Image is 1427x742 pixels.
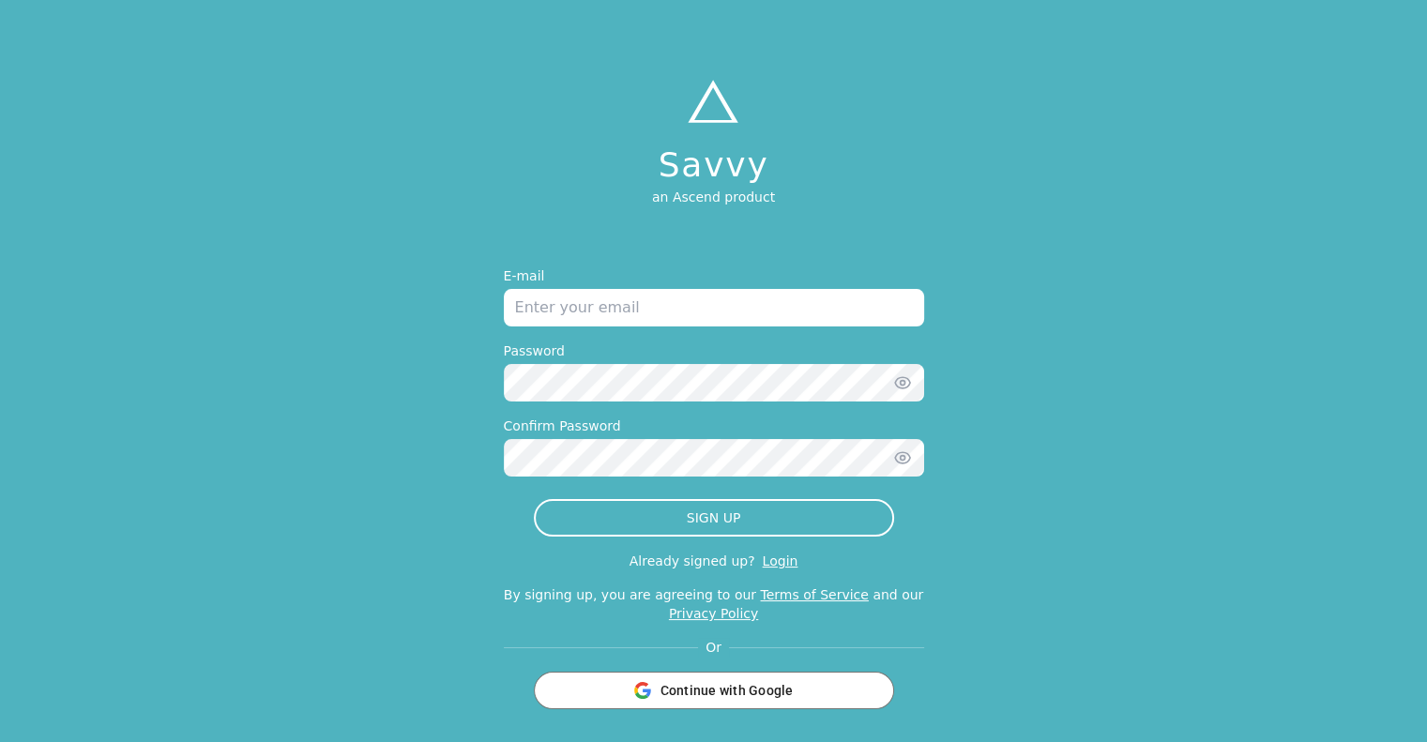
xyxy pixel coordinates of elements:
input: Enter your email [504,289,924,326]
h1: Savvy [652,146,775,184]
label: E-mail [504,266,924,285]
p: Already signed up? [630,553,755,568]
button: SIGN UP [534,499,894,537]
p: By signing up, you are agreeing to our and our [504,585,924,623]
a: Terms of Service [760,587,868,602]
button: Continue with Google [534,672,894,709]
p: an Ascend product [652,188,775,206]
span: Or [698,638,729,657]
label: Confirm Password [504,416,924,435]
span: Continue with Google [660,681,794,700]
a: Privacy Policy [669,606,758,621]
label: Password [504,341,924,360]
a: Login [763,553,798,568]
